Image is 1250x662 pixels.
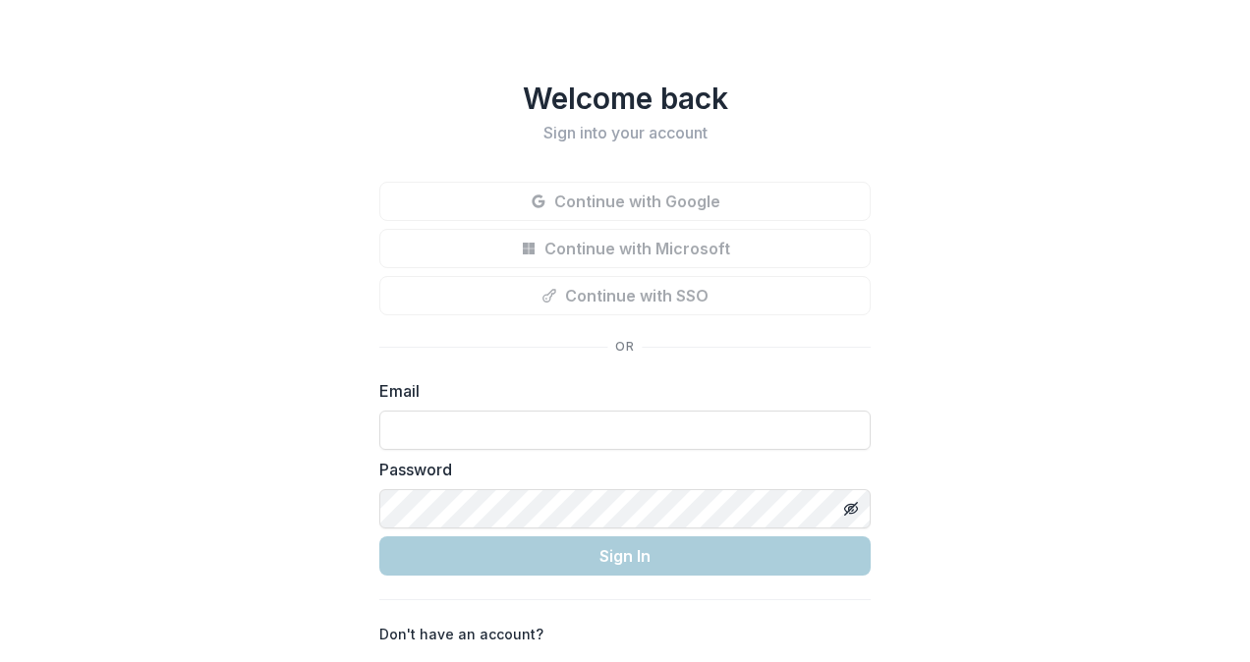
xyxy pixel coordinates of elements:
[379,379,859,403] label: Email
[379,81,871,116] h1: Welcome back
[379,624,543,644] p: Don't have an account?
[379,458,859,481] label: Password
[379,182,871,221] button: Continue with Google
[835,493,867,524] button: Toggle password visibility
[379,276,871,315] button: Continue with SSO
[379,124,871,142] h2: Sign into your account
[379,229,871,268] button: Continue with Microsoft
[379,536,871,576] button: Sign In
